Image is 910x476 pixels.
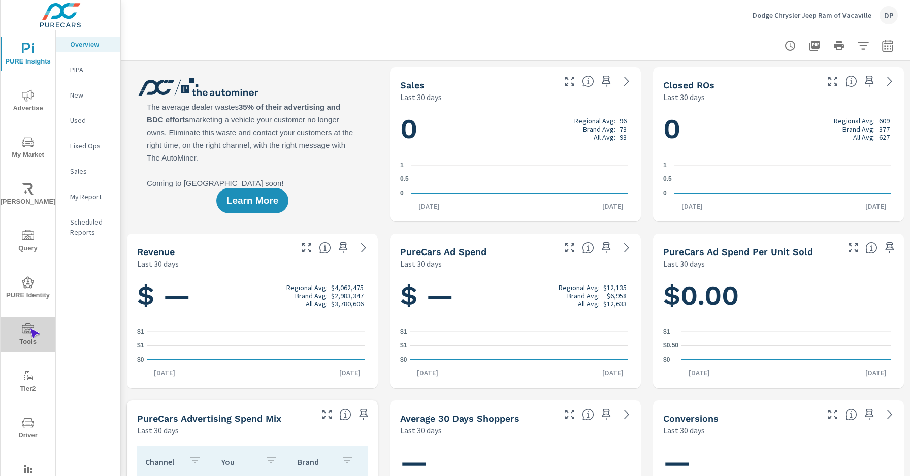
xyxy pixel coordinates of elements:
button: Make Fullscreen [562,73,578,89]
button: "Export Report to PDF" [804,36,825,56]
p: Used [70,115,112,125]
a: See more details in report [882,73,898,89]
p: [DATE] [595,201,631,211]
p: $4,062,475 [331,283,364,292]
div: My Report [56,189,120,204]
h5: Revenue [137,246,175,257]
div: New [56,87,120,103]
span: Driver [4,417,52,441]
h5: Closed ROs [663,80,714,90]
span: Query [4,230,52,255]
p: Regional Avg: [286,283,328,292]
span: PURE Identity [4,276,52,301]
p: 627 [879,133,890,141]
div: Used [56,113,120,128]
text: 0.5 [663,176,672,183]
button: Apply Filters [853,36,873,56]
p: Regional Avg: [834,117,875,125]
p: [DATE] [411,201,447,211]
h5: PureCars Ad Spend [400,246,486,257]
h1: $ — [400,278,631,313]
p: Regional Avg: [559,283,600,292]
span: Learn More [226,196,278,205]
span: Save this to your personalized report [861,73,877,89]
button: Select Date Range [877,36,898,56]
p: 609 [879,117,890,125]
a: See more details in report [882,406,898,423]
button: Make Fullscreen [845,240,861,256]
p: All Avg: [306,300,328,308]
text: $1 [137,328,144,335]
p: Last 30 days [663,424,705,436]
p: Brand Avg: [295,292,328,300]
p: Overview [70,39,112,49]
div: Scheduled Reports [56,214,120,240]
button: Learn More [216,188,288,213]
div: Sales [56,164,120,179]
span: Tier2 [4,370,52,395]
p: 73 [620,125,627,133]
h1: $ — [137,278,368,313]
p: [DATE] [858,201,894,211]
p: Brand Avg: [583,125,615,133]
text: 1 [400,162,404,169]
h1: 0 [663,112,894,146]
span: The number of dealer-specified goals completed by a visitor. [Source: This data is provided by th... [845,408,857,421]
button: Make Fullscreen [825,73,841,89]
h5: Average 30 Days Shoppers [400,413,519,424]
p: Brand Avg: [567,292,600,300]
p: Sales [70,166,112,176]
text: 0 [663,189,667,197]
h5: PureCars Advertising Spend Mix [137,413,281,424]
a: See more details in report [355,240,372,256]
p: Channel [145,457,181,467]
span: Save this to your personalized report [882,240,898,256]
div: DP [880,6,898,24]
text: $0 [137,356,144,363]
text: 0.5 [400,176,409,183]
button: Print Report [829,36,849,56]
p: Brand Avg: [842,125,875,133]
h5: PureCars Ad Spend Per Unit Sold [663,246,813,257]
p: PIPA [70,65,112,75]
div: Fixed Ops [56,138,120,153]
a: See more details in report [619,73,635,89]
p: Last 30 days [400,91,442,103]
button: Make Fullscreen [562,406,578,423]
button: Make Fullscreen [319,406,335,423]
div: PIPA [56,62,120,77]
p: Dodge Chrysler Jeep Ram of Vacaville [753,11,871,20]
span: Save this to your personalized report [355,406,372,423]
button: Make Fullscreen [825,406,841,423]
p: [DATE] [681,368,717,378]
h1: 0 [400,112,631,146]
text: 1 [663,162,667,169]
span: Tools [4,323,52,348]
p: Last 30 days [400,424,442,436]
p: [DATE] [674,201,710,211]
p: New [70,90,112,100]
div: Overview [56,37,120,52]
p: [DATE] [410,368,445,378]
text: $0.50 [663,342,678,350]
p: $6,958 [607,292,627,300]
text: $0 [400,356,407,363]
button: Make Fullscreen [299,240,315,256]
p: You [221,457,257,467]
span: PURE Insights [4,43,52,68]
p: $3,780,606 [331,300,364,308]
span: My Market [4,136,52,161]
h5: Sales [400,80,425,90]
p: 96 [620,117,627,125]
span: Save this to your personalized report [861,406,877,423]
text: $0 [663,356,670,363]
a: See more details in report [619,240,635,256]
p: Last 30 days [137,424,179,436]
p: $2,983,347 [331,292,364,300]
span: Save this to your personalized report [598,73,614,89]
p: My Report [70,192,112,202]
span: This table looks at how you compare to the amount of budget you spend per channel as opposed to y... [339,408,351,421]
p: Last 30 days [663,258,705,270]
p: [DATE] [147,368,182,378]
p: Last 30 days [663,91,705,103]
